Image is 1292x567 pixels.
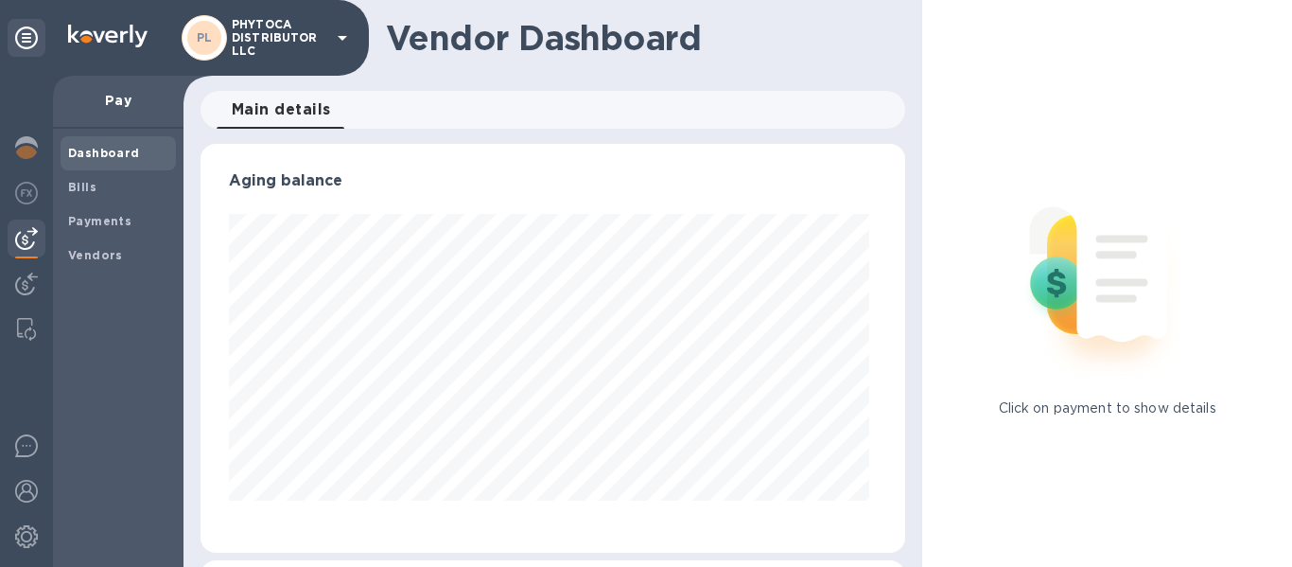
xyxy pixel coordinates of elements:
span: Main details [232,97,331,123]
h1: Vendor Dashboard [386,18,892,58]
b: PL [197,30,213,44]
h3: Aging balance [229,172,877,190]
b: Payments [68,214,131,228]
p: Pay [68,91,168,110]
p: PHYTOCA DISTRIBUTOR LLC [232,18,326,58]
div: Unpin categories [8,19,45,57]
img: Foreign exchange [15,182,38,204]
b: Vendors [68,248,123,262]
b: Dashboard [68,146,140,160]
img: Logo [68,25,148,47]
b: Bills [68,180,96,194]
p: Click on payment to show details [999,399,1216,418]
